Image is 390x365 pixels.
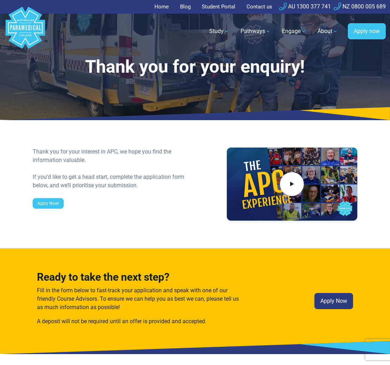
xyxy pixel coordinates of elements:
div: If you’d like to get a head start, complete the application form below, and we’ll prioritise your... [33,173,191,190]
h3: Ready to take the next step? [37,271,245,283]
a: NZ 0800 005 689 [334,3,386,10]
a: Apply Now! [33,198,64,209]
a: Engage [278,21,311,41]
a: Pathways [236,21,275,41]
a: AU 1300 377 741 [279,3,331,10]
div: Thank you for your interest in APC, we hope you find the information valuable. [33,148,191,164]
p: A deposit will not be required until an offer is provided and accepted. [37,317,245,326]
a: Apply now [348,23,386,39]
a: About [313,21,342,41]
p: Fill in the form below to fast-track your application and speak with one of our friendly Course A... [37,286,245,312]
a: Study [205,21,234,41]
a: Australian Paramedical College [4,14,46,49]
a: Apply Now [314,293,353,309]
h1: Thank you for your enquiry! [33,56,357,78]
